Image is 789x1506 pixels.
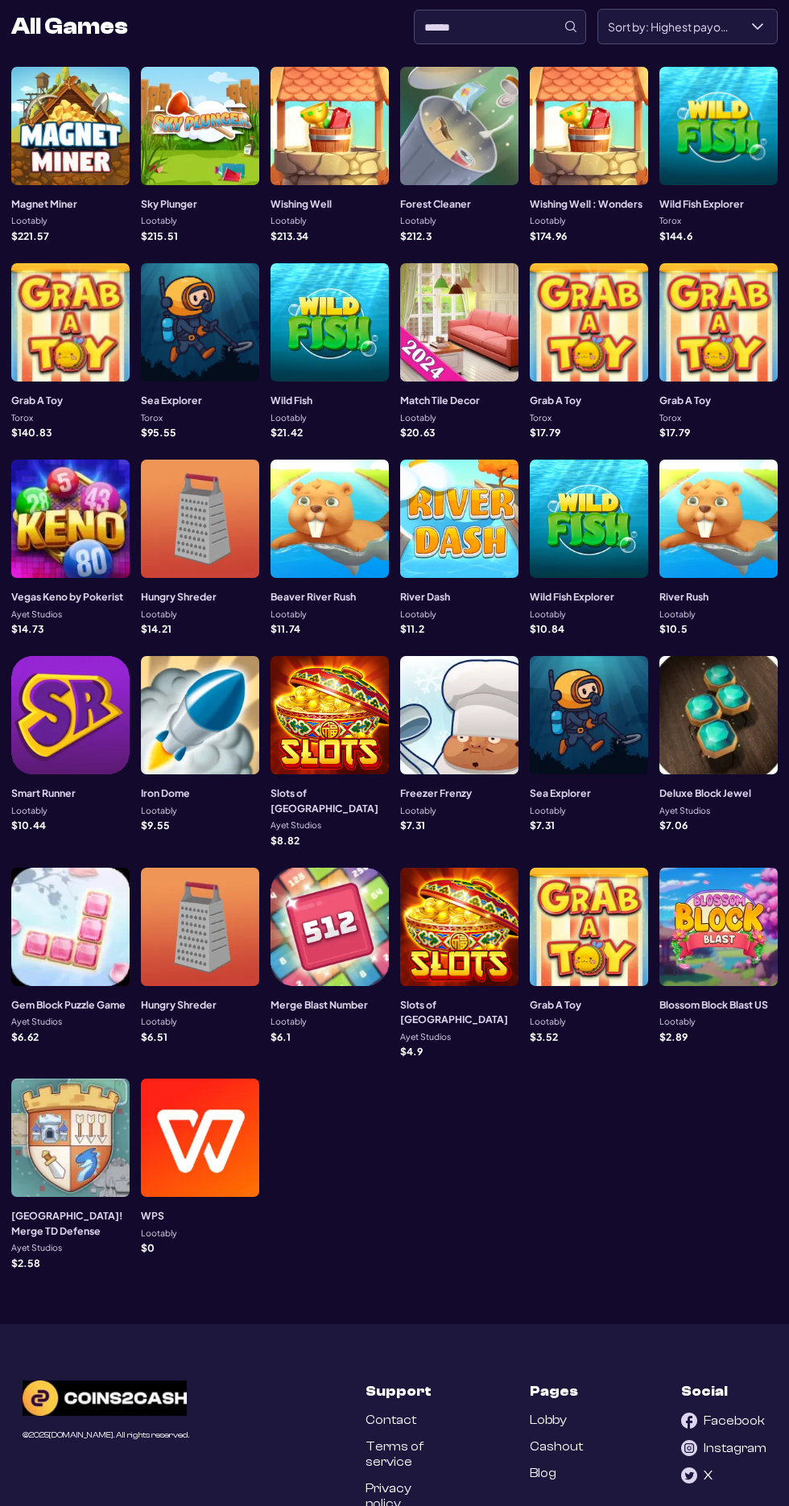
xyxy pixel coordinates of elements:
p: Lootably [530,1017,566,1026]
h3: Wishing Well : Wonders [530,196,642,211]
p: Torox [659,217,681,225]
p: Lootably [400,807,436,815]
h3: Sky Plunger [141,196,197,211]
p: Torox [11,414,33,423]
p: $ 11.2 [400,624,424,633]
p: Lootably [530,807,566,815]
p: $ 144.6 [659,231,692,241]
h3: Freezer Frenzy [400,786,472,800]
p: Lootably [141,1229,177,1238]
h3: Forest Cleaner [400,196,471,211]
h3: Wild Fish [271,393,312,407]
p: $ 4.9 [400,1046,423,1056]
h3: Hungry Shreder [141,997,217,1012]
p: $ 10.84 [530,624,564,633]
h3: Pages [530,1380,578,1401]
h3: Wishing Well [271,196,332,211]
p: Lootably [271,610,307,619]
p: $ 20.63 [400,427,435,437]
h3: Blossom Block Blast US [659,997,768,1012]
h2: All Games [11,15,128,38]
p: $ 6.51 [141,1032,167,1042]
span: Sort by: Highest payout [598,10,738,43]
img: Instagram [681,1440,697,1456]
p: $ 215.51 [141,231,178,241]
p: $ 9.55 [141,820,170,830]
div: Sort by: Highest payout [738,10,777,43]
p: Ayet Studios [11,610,62,619]
p: Lootably [11,807,48,815]
h3: Social [681,1380,728,1401]
p: Lootably [271,1017,307,1026]
h3: Smart Runner [11,786,76,800]
p: $ 6.1 [271,1032,291,1042]
p: Lootably [659,1017,696,1026]
img: X [681,1467,697,1483]
p: Lootably [271,217,307,225]
p: Lootably [659,610,696,619]
p: $ 14.21 [141,624,171,633]
p: Torox [659,414,681,423]
p: $ 21.42 [271,427,303,437]
h3: Grab A Toy [530,393,581,407]
p: Torox [530,414,551,423]
h3: [GEOGRAPHIC_DATA]! Merge TD Defense [11,1208,130,1238]
p: $ 7.31 [530,820,555,830]
p: $ 7.06 [659,820,688,830]
h3: Vegas Keno by Pokerist [11,589,123,604]
p: Lootably [141,1017,177,1026]
a: Blog [530,1466,556,1481]
h3: Deluxe Block Jewel [659,786,751,800]
h3: River Dash [400,589,450,604]
p: Lootably [530,217,566,225]
p: Lootably [400,217,436,225]
p: $ 221.57 [11,231,49,241]
p: Lootably [11,217,48,225]
h3: Slots of [GEOGRAPHIC_DATA] [271,786,389,815]
p: Ayet Studios [659,807,710,815]
p: $ 2.58 [11,1258,40,1268]
div: © 2025 [DOMAIN_NAME]. All rights reserved. [23,1431,189,1440]
p: Ayet Studios [271,821,321,830]
a: X [681,1467,713,1483]
p: $ 3.52 [530,1032,558,1042]
a: Terms of service [366,1439,432,1470]
p: $ 14.73 [11,624,43,633]
p: $ 0 [141,1243,155,1252]
p: Lootably [141,610,177,619]
h3: Gem Block Puzzle Game [11,997,126,1012]
h3: Beaver River Rush [271,589,356,604]
h3: Wild Fish Explorer [659,196,744,211]
h3: WPS [141,1208,164,1223]
h3: Hungry Shreder [141,589,217,604]
p: $ 2.89 [659,1032,688,1042]
a: Instagram [681,1440,766,1456]
h3: Support [366,1380,432,1401]
p: Ayet Studios [11,1017,62,1026]
a: Lobby [530,1413,567,1428]
img: Facebook [681,1413,697,1429]
h3: Grab A Toy [530,997,581,1012]
h3: Merge Blast Number [271,997,368,1012]
h3: Sea Explorer [530,786,591,800]
a: Cashout [530,1439,583,1454]
p: Lootably [271,414,307,423]
h3: Slots of [GEOGRAPHIC_DATA] [400,997,518,1027]
p: $ 17.79 [659,427,690,437]
h3: Iron Dome [141,786,190,800]
h3: Match Tile Decor [400,393,480,407]
h3: River Rush [659,589,708,604]
p: Lootably [400,414,436,423]
p: $ 7.31 [400,820,425,830]
p: $ 10.5 [659,624,688,633]
p: $ 212.3 [400,231,432,241]
h3: Grab A Toy [11,393,63,407]
p: $ 8.82 [271,836,299,845]
h3: Sea Explorer [141,393,202,407]
a: Facebook [681,1413,765,1429]
p: $ 140.83 [11,427,52,437]
p: $ 213.34 [271,231,308,241]
p: Lootably [141,217,177,225]
a: Contact [366,1413,416,1428]
p: $ 174.96 [530,231,567,241]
